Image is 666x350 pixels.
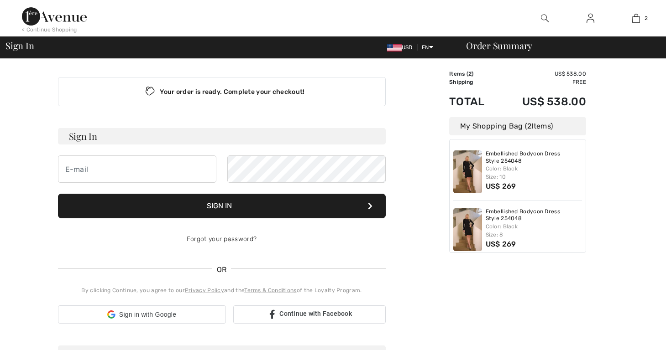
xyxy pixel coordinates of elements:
[645,14,648,22] span: 2
[498,70,586,78] td: US$ 538.00
[58,194,386,218] button: Sign In
[527,122,531,130] span: 2
[58,77,386,106] div: Your order is ready. Complete your checkout!
[468,71,472,77] span: 2
[587,13,594,24] img: My Info
[233,305,386,324] a: Continue with Facebook
[579,13,602,24] a: Sign In
[453,150,482,193] img: Embellished Bodycon Dress Style 254048
[5,41,34,50] span: Sign In
[632,13,640,24] img: My Bag
[486,150,582,165] a: Embellished Bodycon Dress Style 254048
[449,86,498,117] td: Total
[387,44,416,51] span: USD
[486,240,516,248] span: US$ 269
[119,310,176,319] span: Sign in with Google
[22,26,77,34] div: < Continue Shopping
[58,128,386,144] h3: Sign In
[614,13,658,24] a: 2
[453,208,482,251] img: Embellished Bodycon Dress Style 254048
[187,235,257,243] a: Forgot your password?
[498,78,586,86] td: Free
[244,287,296,293] a: Terms & Conditions
[449,78,498,86] td: Shipping
[58,155,216,183] input: E-mail
[498,86,586,117] td: US$ 538.00
[455,41,661,50] div: Order Summary
[387,44,402,51] img: US Dollar
[486,182,516,190] span: US$ 269
[185,287,224,293] a: Privacy Policy
[58,305,226,324] div: Sign in with Google
[279,310,352,317] span: Continue with Facebook
[486,222,582,239] div: Color: Black Size: 8
[212,264,231,275] span: OR
[486,208,582,222] a: Embellished Bodycon Dress Style 254048
[541,13,549,24] img: search the website
[58,286,386,294] div: By clicking Continue, you agree to our and the of the Loyalty Program.
[422,44,433,51] span: EN
[22,7,87,26] img: 1ère Avenue
[486,165,582,181] div: Color: Black Size: 10
[449,70,498,78] td: Items ( )
[449,117,586,135] div: My Shopping Bag ( Items)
